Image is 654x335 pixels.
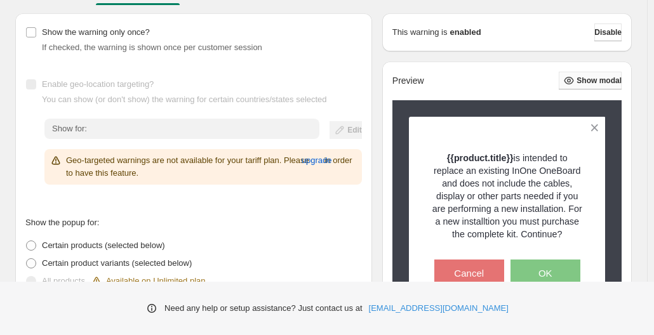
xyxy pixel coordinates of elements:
strong: {{product.title}} [447,153,514,163]
span: If checked, the warning is shown once per customer session [42,43,262,52]
button: OK [511,259,580,287]
p: Geo-targeted warnings are not available for your tariff plan. Please in order to have this feature. [66,154,357,180]
span: Certain products (selected below) [42,240,165,250]
span: Disable [594,27,622,37]
button: Disable [594,23,622,41]
p: is intended to replace an existing InOne OneBoard and does not include the cables, display or oth... [431,152,584,240]
span: Certain product variants (selected below) [42,258,192,268]
span: Enable geo-location targeting? [42,79,154,89]
span: You can show (or don't show) the warning for certain countries/states selected [42,95,327,104]
span: upgrade [302,154,332,167]
span: Show for: [52,124,87,133]
span: Show modal [577,76,622,86]
span: Show the popup for: [25,218,99,227]
p: All products [42,275,85,287]
strong: enabled [450,26,481,39]
div: Available on Unlimited plan [90,275,206,287]
button: Show modal [559,72,622,89]
span: Show the warning only once? [42,27,150,37]
p: This warning is [392,26,448,39]
h2: Preview [392,76,424,86]
button: Cancel [434,259,504,287]
a: [EMAIL_ADDRESS][DOMAIN_NAME] [369,302,509,315]
button: upgrade [302,150,332,171]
